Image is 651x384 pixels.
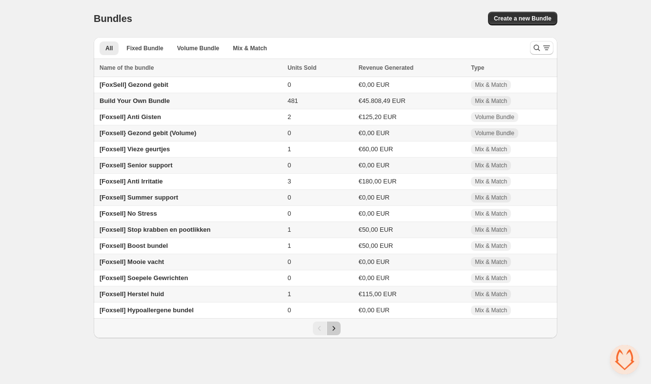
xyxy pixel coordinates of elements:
[475,145,507,153] span: Mix & Match
[287,162,291,169] span: 0
[475,290,507,298] span: Mix & Match
[100,63,282,73] div: Name of the bundle
[287,194,291,201] span: 0
[359,210,390,217] span: €0,00 EUR
[475,226,507,234] span: Mix & Match
[287,63,326,73] button: Units Sold
[359,226,393,233] span: €50,00 EUR
[94,318,557,338] nav: Pagination
[100,210,157,217] span: [Foxsell] No Stress
[287,274,291,282] span: 0
[287,63,316,73] span: Units Sold
[94,13,132,24] h1: Bundles
[475,306,507,314] span: Mix & Match
[100,306,194,314] span: [Foxsell] Hypoallergene bundel
[287,226,291,233] span: 1
[359,274,390,282] span: €0,00 EUR
[359,145,393,153] span: €60,00 EUR
[359,113,397,121] span: €125,20 EUR
[359,97,406,104] span: €45.808,49 EUR
[475,242,507,250] span: Mix & Match
[475,129,514,137] span: Volume Bundle
[359,290,397,298] span: €115,00 EUR
[100,258,164,265] span: [Foxsell] Mooie vacht
[287,113,291,121] span: 2
[100,97,170,104] span: Build Your Own Bundle
[475,274,507,282] span: Mix & Match
[287,258,291,265] span: 0
[475,97,507,105] span: Mix & Match
[100,290,164,298] span: [Foxsell] Herstel huid
[475,113,514,121] span: Volume Bundle
[287,178,291,185] span: 3
[100,194,178,201] span: [Foxsell] Summer support
[100,145,170,153] span: [Foxsell] Vieze geurtjes
[475,81,507,89] span: Mix & Match
[100,113,161,121] span: [Foxsell] Anti Gisten
[475,210,507,218] span: Mix & Match
[475,162,507,169] span: Mix & Match
[287,97,298,104] span: 481
[100,178,163,185] span: [Foxsell] Anti Irritatie
[488,12,557,25] button: Create a new Bundle
[287,306,291,314] span: 0
[359,162,390,169] span: €0,00 EUR
[105,44,113,52] span: All
[100,274,188,282] span: [Foxsell] Soepele Gewrichten
[100,162,173,169] span: [Foxsell] Senior support
[287,290,291,298] span: 1
[475,194,507,202] span: Mix & Match
[359,129,390,137] span: €0,00 EUR
[359,81,390,88] span: €0,00 EUR
[359,306,390,314] span: €0,00 EUR
[100,226,211,233] span: [Foxsell] Stop krabben en pootlikken
[475,178,507,185] span: Mix & Match
[100,129,196,137] span: [Foxsell} Gezond gebit (Volume)
[126,44,163,52] span: Fixed Bundle
[359,63,424,73] button: Revenue Generated
[359,63,414,73] span: Revenue Generated
[471,63,551,73] div: Type
[287,210,291,217] span: 0
[100,81,168,88] span: [FoxSell] Gezond gebit
[610,345,639,374] a: Open chat
[287,129,291,137] span: 0
[287,242,291,249] span: 1
[287,81,291,88] span: 0
[359,258,390,265] span: €0,00 EUR
[233,44,267,52] span: Mix & Match
[287,145,291,153] span: 1
[327,322,341,335] button: Next
[359,194,390,201] span: €0,00 EUR
[475,258,507,266] span: Mix & Match
[359,178,397,185] span: €180,00 EUR
[100,242,168,249] span: [Foxsell] Boost bundel
[359,242,393,249] span: €50,00 EUR
[530,41,553,55] button: Search and filter results
[494,15,551,22] span: Create a new Bundle
[177,44,219,52] span: Volume Bundle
